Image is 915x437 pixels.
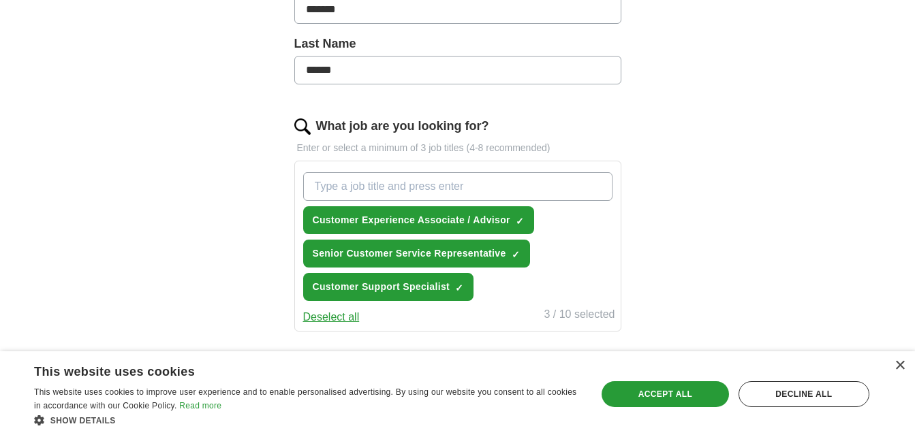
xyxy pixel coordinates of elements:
[602,381,729,407] div: Accept all
[739,381,869,407] div: Decline all
[303,273,474,301] button: Customer Support Specialist✓
[316,117,489,135] label: What job are you looking for?
[303,172,612,201] input: Type a job title and press enter
[294,118,311,135] img: search.png
[313,246,506,261] span: Senior Customer Service Representative
[34,387,576,410] span: This website uses cookies to improve user experience and to enable personalised advertising. By u...
[516,216,524,227] span: ✓
[303,206,534,234] button: Customer Experience Associate / Advisor✓
[313,213,510,227] span: Customer Experience Associate / Advisor
[313,280,450,294] span: Customer Support Specialist
[455,282,463,293] span: ✓
[544,306,615,325] div: 3 / 10 selected
[294,141,621,155] p: Enter or select a minimum of 3 job titles (4-8 recommended)
[34,413,580,427] div: Show details
[34,359,546,380] div: This website uses cookies
[303,240,530,268] button: Senior Customer Service Representative✓
[179,401,221,410] a: Read more, opens a new window
[512,249,520,260] span: ✓
[303,309,360,325] button: Deselect all
[50,416,116,425] span: Show details
[294,35,621,53] label: Last Name
[895,361,905,371] div: Close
